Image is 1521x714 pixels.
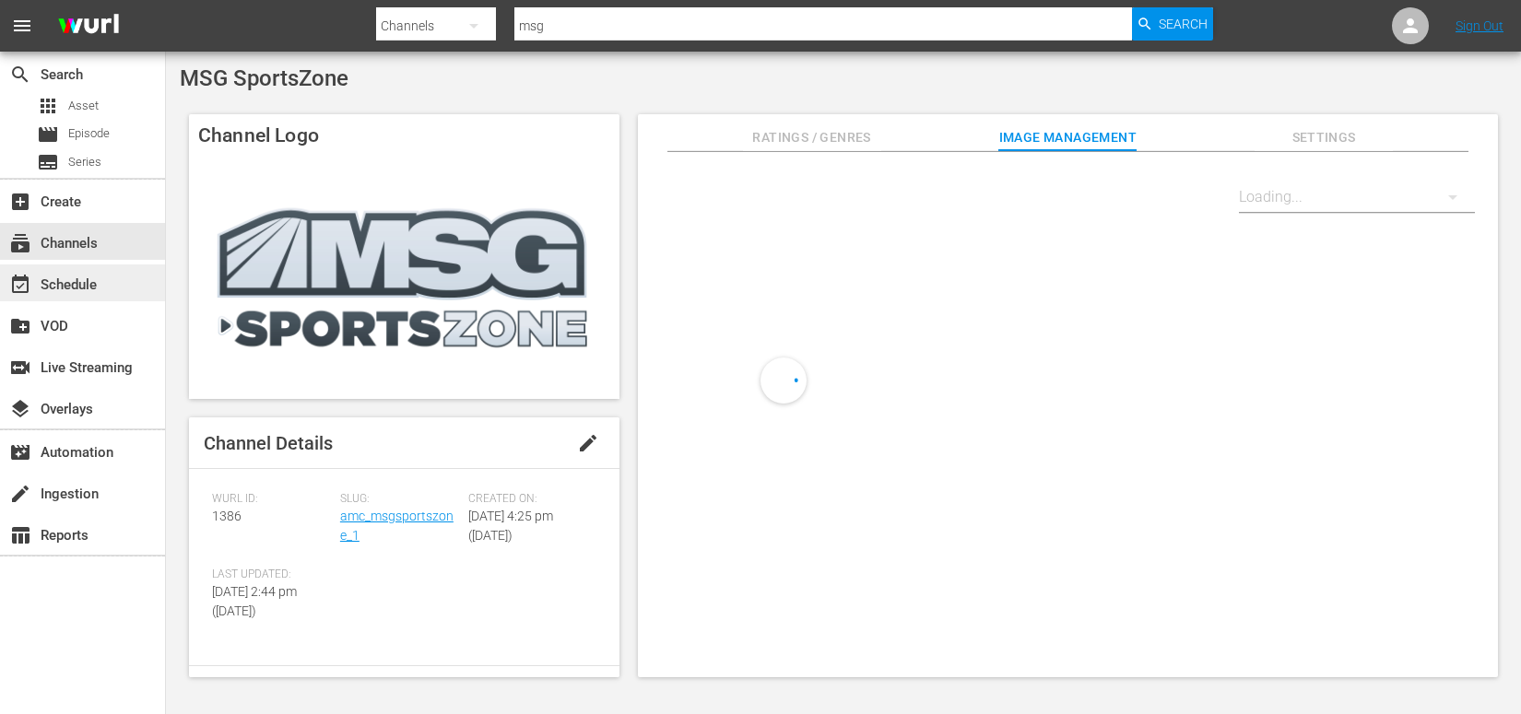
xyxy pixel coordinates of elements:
[1456,18,1503,33] a: Sign Out
[189,114,619,157] h4: Channel Logo
[9,191,31,213] span: Create
[566,421,610,465] button: edit
[68,97,99,115] span: Asset
[743,126,881,149] span: Ratings / Genres
[9,483,31,505] span: Ingestion
[1132,7,1213,41] button: Search
[9,274,31,296] span: Schedule
[180,65,348,91] span: MSG SportsZone
[577,432,599,454] span: edit
[212,584,297,618] span: [DATE] 2:44 pm ([DATE])
[37,151,59,173] span: Series
[9,524,31,546] span: Reports
[68,153,101,171] span: Series
[9,64,31,86] span: Search
[37,95,59,117] span: Asset
[468,509,553,543] span: [DATE] 4:25 pm ([DATE])
[212,568,331,582] span: Last Updated:
[340,509,454,543] a: amc_msgsportszone_1
[189,157,619,398] img: MSG SportsZone
[11,15,33,37] span: menu
[468,492,587,507] span: Created On:
[212,509,242,523] span: 1386
[212,492,331,507] span: Wurl ID:
[44,5,133,48] img: ans4CAIJ8jUAAAAAAAAAAAAAAAAAAAAAAAAgQb4GAAAAAAAAAAAAAAAAAAAAAAAAJMjXAAAAAAAAAAAAAAAAAAAAAAAAgAT5G...
[9,357,31,379] span: Live Streaming
[1255,126,1393,149] span: Settings
[9,441,31,463] span: Automation
[204,432,333,454] span: Channel Details
[9,232,31,254] span: Channels
[37,123,59,146] span: Episode
[68,124,110,143] span: Episode
[1159,7,1208,41] span: Search
[998,126,1137,149] span: Image Management
[9,398,31,420] span: Overlays
[340,492,459,507] span: Slug:
[9,315,31,337] span: VOD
